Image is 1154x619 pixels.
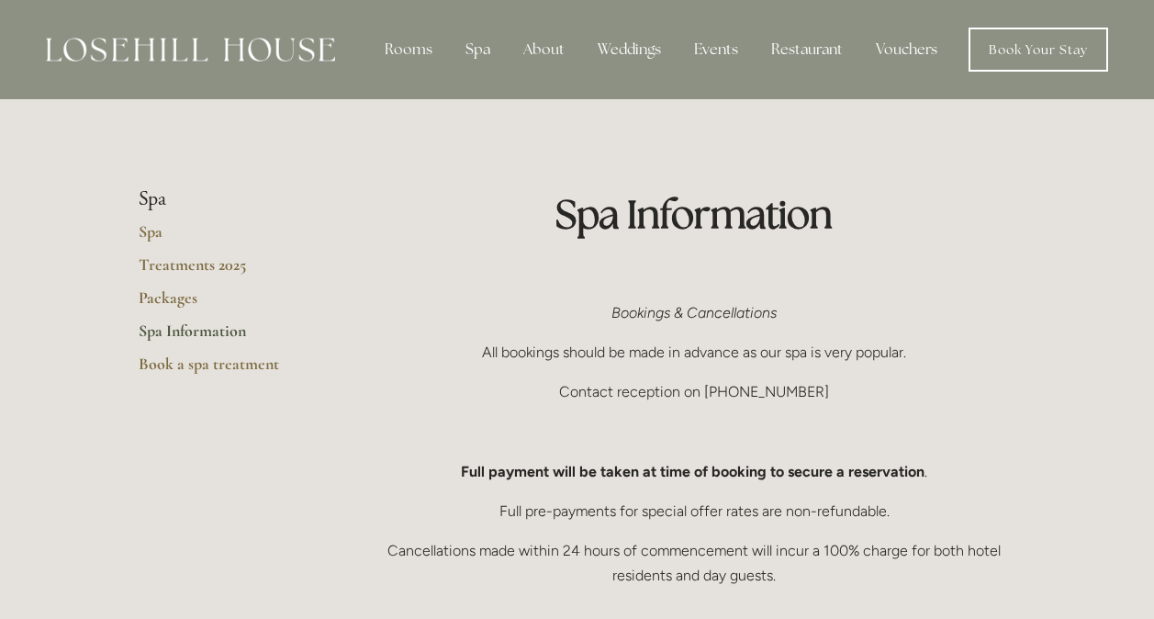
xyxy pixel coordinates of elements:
strong: Full payment will be taken at time of booking to secure a reservation [461,463,924,480]
p: Cancellations made within 24 hours of commencement will incur a 100% charge for both hotel reside... [373,538,1016,588]
a: Treatments 2025 [139,254,314,287]
div: Events [679,31,753,68]
p: All bookings should be made in advance as our spa is very popular. [373,340,1016,365]
p: Contact reception on [PHONE_NUMBER] [373,379,1016,404]
p: Full pre-payments for special offer rates are non-refundable. [373,499,1016,523]
div: Restaurant [756,31,857,68]
p: . [373,459,1016,484]
a: Packages [139,287,314,321]
img: Losehill House [46,38,335,62]
a: Book a spa treatment [139,354,314,387]
div: About [509,31,579,68]
strong: Spa Information [555,189,833,239]
a: Book Your Stay [969,28,1108,72]
li: Spa [139,187,314,211]
div: Weddings [583,31,676,68]
a: Spa [139,221,314,254]
em: Bookings & Cancellations [611,304,777,321]
a: Spa Information [139,321,314,354]
a: Vouchers [861,31,952,68]
div: Rooms [370,31,447,68]
div: Spa [451,31,505,68]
